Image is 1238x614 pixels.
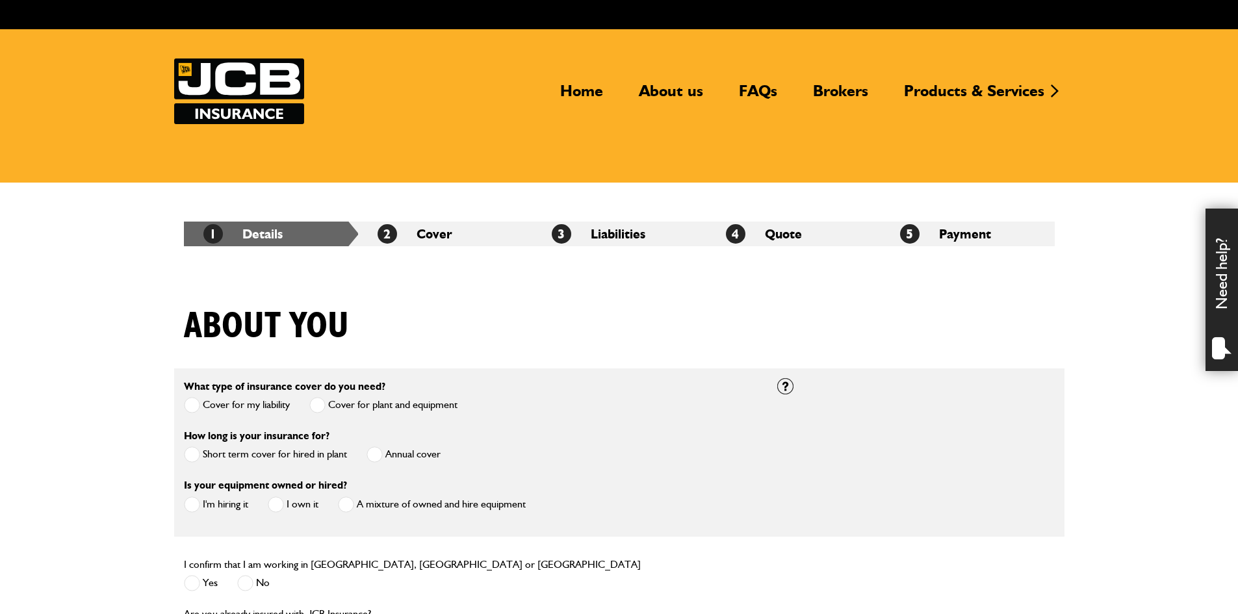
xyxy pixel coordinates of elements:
[803,81,878,111] a: Brokers
[900,224,920,244] span: 5
[184,575,218,591] label: Yes
[184,480,347,491] label: Is your equipment owned or hired?
[268,496,318,513] label: I own it
[629,81,713,111] a: About us
[184,222,358,246] li: Details
[203,224,223,244] span: 1
[358,222,532,246] li: Cover
[174,58,304,124] img: JCB Insurance Services logo
[706,222,881,246] li: Quote
[184,446,347,463] label: Short term cover for hired in plant
[184,381,385,392] label: What type of insurance cover do you need?
[552,224,571,244] span: 3
[532,222,706,246] li: Liabilities
[367,446,441,463] label: Annual cover
[184,397,290,413] label: Cover for my liability
[1206,209,1238,371] div: Need help?
[550,81,613,111] a: Home
[729,81,787,111] a: FAQs
[237,575,270,591] label: No
[881,222,1055,246] li: Payment
[378,224,397,244] span: 2
[184,431,329,441] label: How long is your insurance for?
[174,58,304,124] a: JCB Insurance Services
[726,224,745,244] span: 4
[184,559,641,570] label: I confirm that I am working in [GEOGRAPHIC_DATA], [GEOGRAPHIC_DATA] or [GEOGRAPHIC_DATA]
[184,305,349,348] h1: About you
[184,496,248,513] label: I'm hiring it
[309,397,458,413] label: Cover for plant and equipment
[338,496,526,513] label: A mixture of owned and hire equipment
[894,81,1054,111] a: Products & Services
